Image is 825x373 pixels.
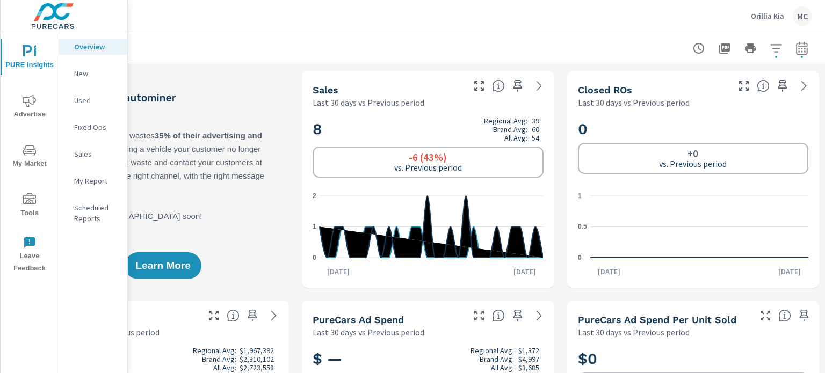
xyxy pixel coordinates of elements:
[578,120,808,138] h2: 0
[59,146,127,162] div: Sales
[509,307,526,324] span: Save this to your personalized report
[751,11,784,21] p: Orillia Kia
[4,236,55,275] span: Leave Feedback
[244,307,261,324] span: Save this to your personalized report
[74,175,119,186] p: My Report
[320,266,357,277] p: [DATE]
[493,125,527,134] p: Brand Avg:
[213,363,236,372] p: All Avg:
[313,96,424,109] p: Last 30 days vs Previous period
[532,116,539,125] p: 39
[313,314,404,325] h5: PureCars Ad Spend
[765,38,787,59] button: Apply Filters
[193,346,236,355] p: Regional Avg:
[578,314,736,325] h5: PureCars Ad Spend Per Unit Sold
[774,77,791,94] span: Save this to your personalized report
[240,355,274,363] p: $2,310,102
[492,309,505,322] span: Total cost of media for all PureCars channels for the selected dealership group over the selected...
[74,41,119,52] p: Overview
[480,355,514,363] p: Brand Avg:
[74,122,119,133] p: Fixed Ops
[578,349,808,368] h2: $0
[740,38,761,59] button: Print Report
[532,125,539,134] p: 60
[506,266,544,277] p: [DATE]
[793,6,812,26] div: MC
[202,355,236,363] p: Brand Avg:
[531,307,548,324] a: See more details in report
[735,77,752,94] button: Make Fullscreen
[313,192,316,200] text: 2
[578,254,582,261] text: 0
[313,84,338,96] h5: Sales
[518,346,539,355] p: $1,372
[1,32,59,279] div: nav menu
[59,92,127,108] div: Used
[48,346,278,372] h2: $225.95K
[4,193,55,220] span: Tools
[687,148,698,159] h6: +0
[578,326,690,339] p: Last 30 days vs Previous period
[590,266,628,277] p: [DATE]
[509,77,526,94] span: Save this to your personalized report
[4,45,55,71] span: PURE Insights
[778,309,791,322] span: Average cost of advertising per each vehicle sold at the dealer over the selected date range. The...
[714,38,735,59] button: "Export Report to PDF"
[491,363,514,372] p: All Avg:
[4,144,55,170] span: My Market
[59,173,127,189] div: My Report
[394,163,462,172] p: vs. Previous period
[409,152,447,163] h6: -6 (43%)
[74,202,119,224] p: Scheduled Reports
[313,223,316,231] text: 1
[471,77,488,94] button: Make Fullscreen
[59,65,127,82] div: New
[532,134,539,142] p: 54
[518,355,539,363] p: $4,997
[771,266,808,277] p: [DATE]
[791,38,813,59] button: Select Date Range
[757,307,774,324] button: Make Fullscreen
[125,252,201,279] button: Learn More
[504,134,527,142] p: All Avg:
[205,307,222,324] button: Make Fullscreen
[757,79,770,92] span: Number of Repair Orders Closed by the selected dealership group over the selected time range. [So...
[265,307,283,324] a: See more details in report
[240,346,274,355] p: $1,967,392
[74,149,119,159] p: Sales
[578,84,632,96] h5: Closed ROs
[313,116,543,142] h2: 8
[313,254,316,261] text: 0
[578,96,690,109] p: Last 30 days vs Previous period
[578,192,582,200] text: 1
[240,363,274,372] p: $2,723,558
[4,94,55,121] span: Advertise
[74,95,119,106] p: Used
[531,77,548,94] a: See more details in report
[313,346,543,372] h2: $ —
[59,200,127,226] div: Scheduled Reports
[59,39,127,55] div: Overview
[659,159,727,169] p: vs. Previous period
[518,363,539,372] p: $3,685
[471,307,488,324] button: Make Fullscreen
[227,309,240,322] span: Total sales revenue over the selected date range. [Source: This data is sourced from the dealer’s...
[492,79,505,92] span: Number of vehicles sold by the dealership over the selected date range. [Source: This data is sou...
[471,346,514,355] p: Regional Avg:
[484,116,527,125] p: Regional Avg:
[74,68,119,79] p: New
[313,326,424,339] p: Last 30 days vs Previous period
[59,119,127,135] div: Fixed Ops
[135,261,190,270] span: Learn More
[578,223,587,231] text: 0.5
